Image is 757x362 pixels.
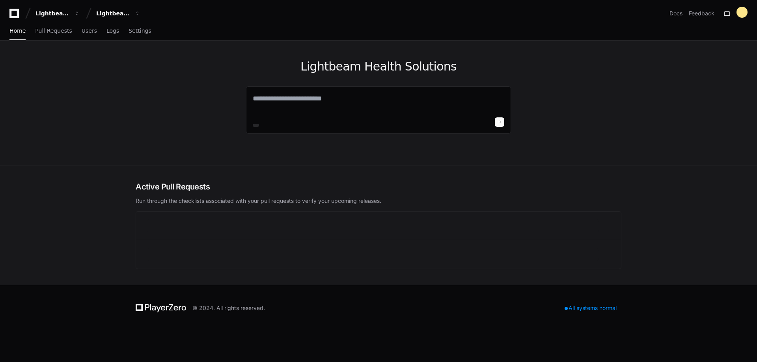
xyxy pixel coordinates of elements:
[669,9,682,17] a: Docs
[82,22,97,40] a: Users
[560,303,621,314] div: All systems normal
[129,22,151,40] a: Settings
[35,28,72,33] span: Pull Requests
[32,6,83,20] button: Lightbeam Health
[246,59,511,74] h1: Lightbeam Health Solutions
[689,9,714,17] button: Feedback
[129,28,151,33] span: Settings
[9,28,26,33] span: Home
[106,28,119,33] span: Logs
[35,22,72,40] a: Pull Requests
[136,197,621,205] p: Run through the checklists associated with your pull requests to verify your upcoming releases.
[96,9,130,17] div: Lightbeam Health Solutions
[192,304,265,312] div: © 2024. All rights reserved.
[136,181,621,192] h2: Active Pull Requests
[35,9,69,17] div: Lightbeam Health
[106,22,119,40] a: Logs
[9,22,26,40] a: Home
[93,6,144,20] button: Lightbeam Health Solutions
[82,28,97,33] span: Users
